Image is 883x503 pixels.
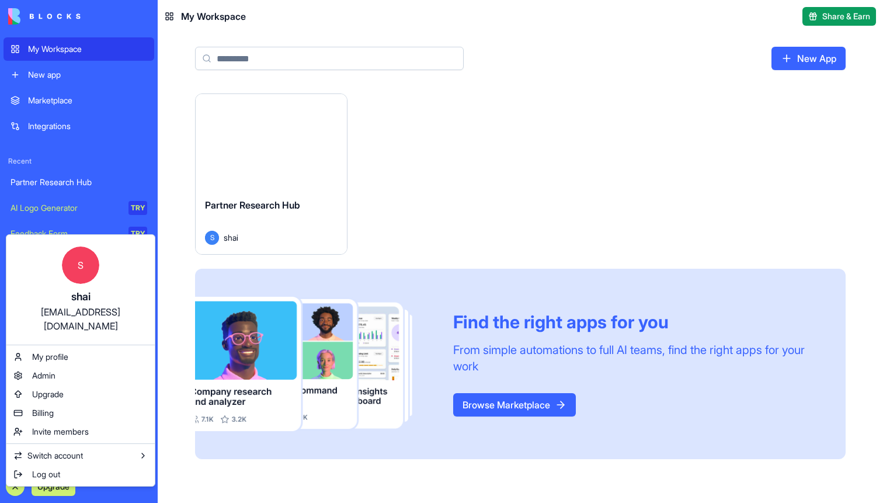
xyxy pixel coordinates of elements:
span: Log out [32,469,60,480]
span: My profile [32,351,68,363]
a: My profile [9,348,152,366]
span: Admin [32,370,55,381]
span: Switch account [27,450,83,462]
div: TRY [128,201,147,215]
div: Partner Research Hub [11,176,147,188]
div: AI Logo Generator [11,202,120,214]
a: Sshai[EMAIL_ADDRESS][DOMAIN_NAME] [9,237,152,342]
span: Upgrade [32,388,64,400]
div: TRY [128,227,147,241]
span: Recent [4,157,154,166]
a: Admin [9,366,152,385]
div: shai [18,289,143,305]
a: Invite members [9,422,152,441]
span: Billing [32,407,54,419]
div: Feedback Form [11,228,120,240]
span: S [62,247,99,284]
a: Upgrade [9,385,152,404]
div: [EMAIL_ADDRESS][DOMAIN_NAME] [18,305,143,333]
a: Billing [9,404,152,422]
span: Invite members [32,426,89,438]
